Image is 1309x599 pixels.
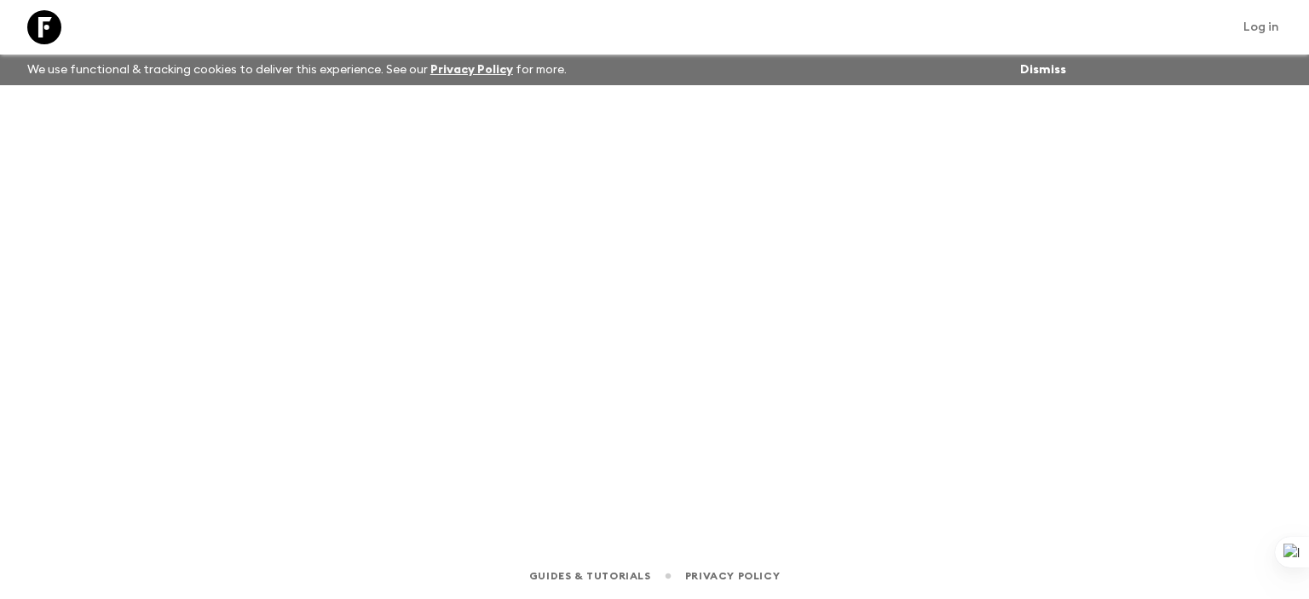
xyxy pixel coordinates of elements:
a: Privacy Policy [430,64,513,76]
a: Guides & Tutorials [529,567,651,585]
a: Privacy Policy [685,567,780,585]
p: We use functional & tracking cookies to deliver this experience. See our for more. [20,55,574,85]
button: Dismiss [1016,58,1070,82]
a: Log in [1234,15,1289,39]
